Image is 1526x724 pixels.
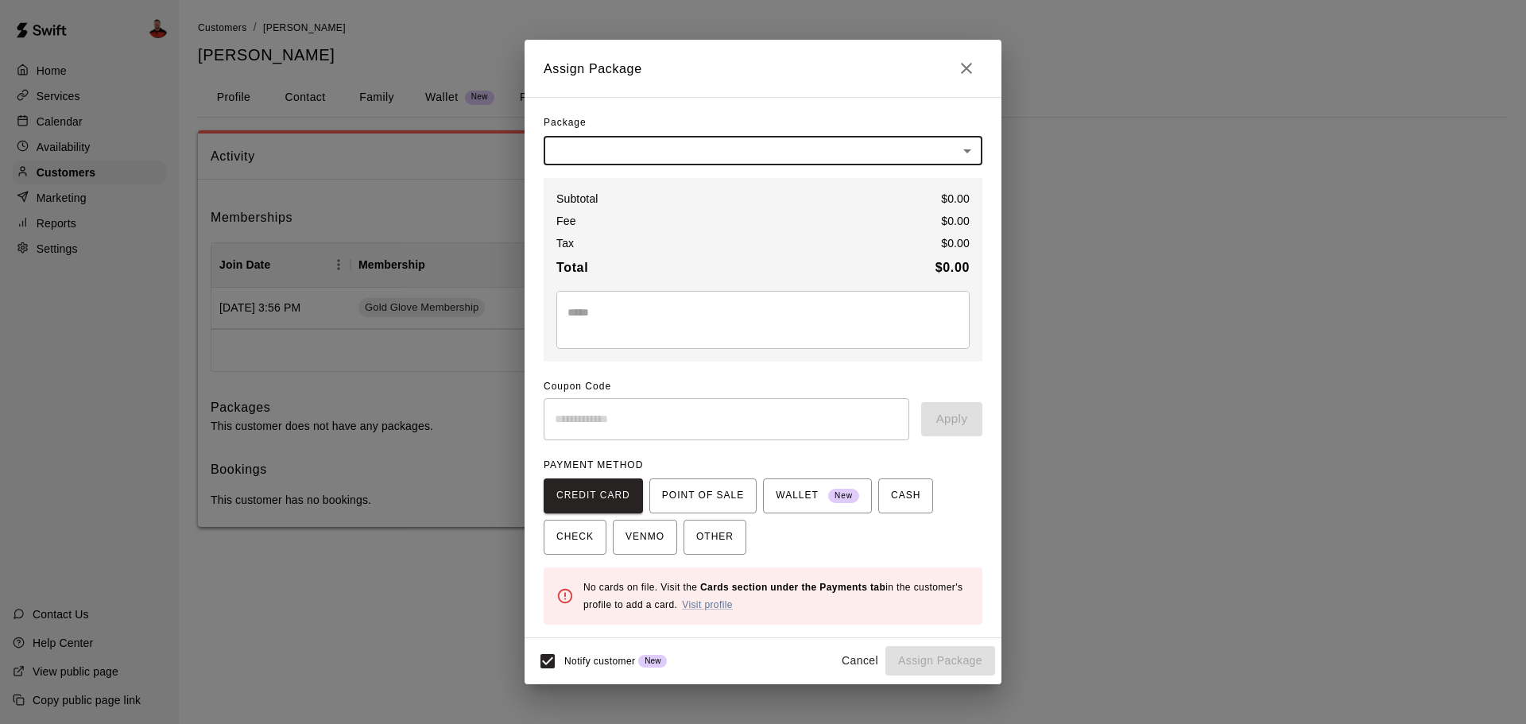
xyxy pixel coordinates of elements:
[662,483,744,509] span: POINT OF SALE
[544,478,643,513] button: CREDIT CARD
[556,261,588,274] b: Total
[626,525,664,550] span: VENMO
[763,478,872,513] button: WALLET New
[941,213,970,229] p: $ 0.00
[544,374,982,400] span: Coupon Code
[556,235,574,251] p: Tax
[828,486,859,507] span: New
[613,520,677,555] button: VENMO
[556,191,598,207] p: Subtotal
[951,52,982,84] button: Close
[941,235,970,251] p: $ 0.00
[525,40,1001,97] h2: Assign Package
[556,525,594,550] span: CHECK
[700,582,885,593] b: Cards section under the Payments tab
[941,191,970,207] p: $ 0.00
[684,520,746,555] button: OTHER
[556,213,576,229] p: Fee
[544,110,587,136] span: Package
[835,646,885,676] button: Cancel
[564,656,635,667] span: Notify customer
[891,483,920,509] span: CASH
[878,478,933,513] button: CASH
[638,656,667,665] span: New
[696,525,734,550] span: OTHER
[556,483,630,509] span: CREDIT CARD
[583,582,962,610] span: No cards on file. Visit the in the customer's profile to add a card.
[649,478,757,513] button: POINT OF SALE
[776,483,859,509] span: WALLET
[544,520,606,555] button: CHECK
[544,459,643,470] span: PAYMENT METHOD
[935,261,970,274] b: $ 0.00
[682,599,733,610] a: Visit profile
